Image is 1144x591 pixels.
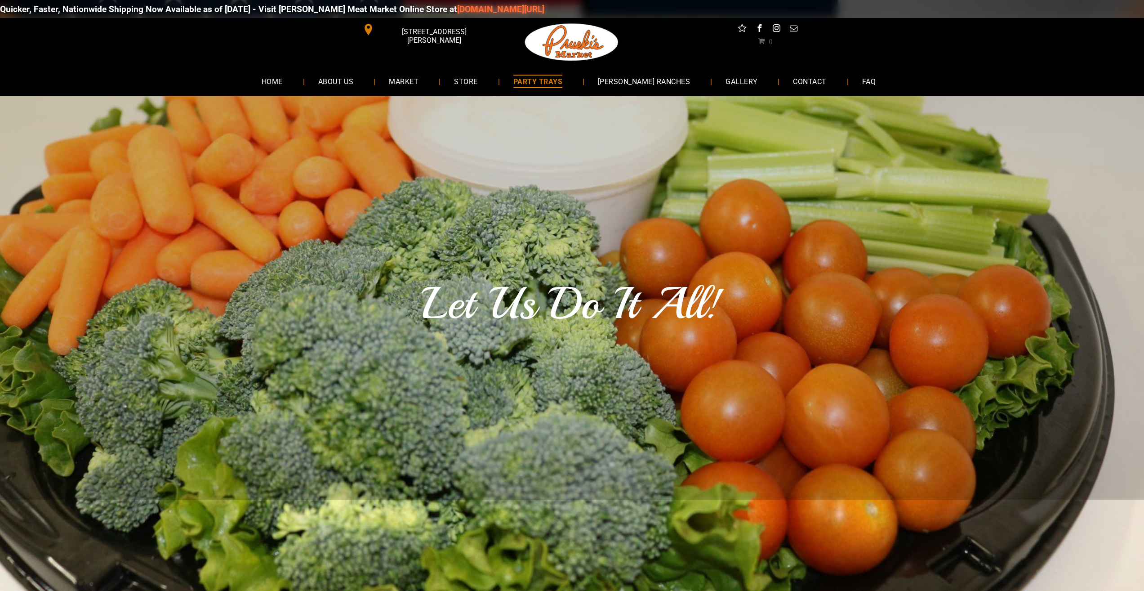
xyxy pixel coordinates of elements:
[770,22,782,36] a: instagram
[500,69,576,93] a: PARTY TRAYS
[849,69,889,93] a: FAQ
[769,37,772,45] span: 0
[422,276,722,331] font: Let Us Do It All!
[584,69,703,93] a: [PERSON_NAME] RANCHES
[376,23,492,49] span: [STREET_ADDRESS][PERSON_NAME]
[305,69,367,93] a: ABOUT US
[523,18,620,67] img: Pruski-s+Market+HQ+Logo2-1920w.png
[753,22,765,36] a: facebook
[248,69,296,93] a: HOME
[356,22,494,36] a: [STREET_ADDRESS][PERSON_NAME]
[712,69,771,93] a: GALLERY
[290,4,378,14] a: [DOMAIN_NAME][URL]
[736,22,748,36] a: Social network
[375,69,432,93] a: MARKET
[779,69,840,93] a: CONTACT
[788,22,799,36] a: email
[441,69,491,93] a: STORE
